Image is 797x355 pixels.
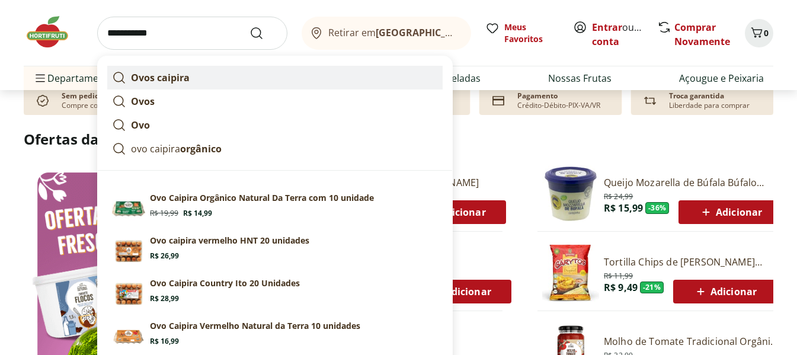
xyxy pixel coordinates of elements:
[249,26,278,40] button: Submit Search
[150,320,360,332] p: Ovo Caipira Vermelho Natural da Terra 10 unidades
[645,202,669,214] span: - 36 %
[604,176,782,189] a: Queijo Mozarella de Búfala Búfalo Dourado 150g
[592,20,645,49] span: ou
[180,142,222,155] strong: orgânico
[517,91,558,101] p: Pagamento
[131,95,155,108] strong: Ovos
[402,200,505,224] button: Adicionar
[328,27,459,38] span: Retirar em
[485,21,559,45] a: Meus Favoritos
[604,269,633,281] span: R$ 11,99
[24,14,83,50] img: Hortifruti
[699,205,762,219] span: Adicionar
[107,137,443,161] a: ovo caipiraorgânico
[669,91,724,101] p: Troca garantida
[62,91,133,101] p: Sem pedido mínimo
[131,71,190,84] strong: Ovos caipira
[107,230,443,273] a: Ovo caipira vermelho HNT 20 unidadesR$ 26,99
[150,294,179,303] span: R$ 28,99
[150,209,178,218] span: R$ 19,99
[150,251,179,261] span: R$ 26,99
[302,17,471,50] button: Retirar em[GEOGRAPHIC_DATA]/[GEOGRAPHIC_DATA]
[33,91,52,110] img: check
[422,205,485,219] span: Adicionar
[592,21,657,48] a: Criar conta
[97,17,287,50] input: search
[112,320,145,353] img: Ovo Caipira Vermelho Natural da Terra 10 unidades
[604,202,643,215] span: R$ 15,99
[112,277,145,311] img: Principal
[150,192,374,204] p: Ovo Caipira Orgânico Natural Da Terra com 10 unidade
[107,187,443,230] a: Ovo Caipira Orgânico Natural Da Terra com 10 unidadeR$ 19,99R$ 14,99
[150,235,309,247] p: Ovo caipira vermelho HNT 20 unidades
[131,142,222,156] p: ovo caipira
[679,71,764,85] a: Açougue e Peixaria
[107,113,443,137] a: Ovo
[764,27,769,39] span: 0
[604,190,633,202] span: R$ 24,99
[517,101,600,110] p: Crédito-Débito-PIX-VA/VR
[131,119,150,132] strong: Ovo
[407,280,511,303] button: Adicionar
[150,277,300,289] p: Ovo Caipira Country Ito 20 Unidades
[107,273,443,315] a: PrincipalOvo Caipira Country Ito 20 UnidadesR$ 28,99
[107,66,443,89] a: Ovos caipira
[674,21,730,48] a: Comprar Novamente
[24,129,773,149] h2: Ofertas da Semana
[604,255,777,268] a: Tortilla Chips de [PERSON_NAME] 120g
[592,21,622,34] a: Entrar
[33,64,119,92] span: Departamentos
[542,245,599,302] img: Tortilla Chips de Milho Garytos Sequoia 120g
[693,284,757,299] span: Adicionar
[33,64,47,92] button: Menu
[107,89,443,113] a: Ovos
[641,91,660,110] img: Devolução
[604,335,782,348] a: Molho de Tomate Tradicional Orgânico Natural Da Terra 330g
[640,282,664,293] span: - 21 %
[489,91,508,110] img: card
[745,19,773,47] button: Carrinho
[542,165,599,222] img: Queijo Mozarella de Búfala Búfalo Dourado 150g
[669,101,750,110] p: Liberdade para comprar
[548,71,612,85] a: Nossas Frutas
[504,21,559,45] span: Meus Favoritos
[376,26,575,39] b: [GEOGRAPHIC_DATA]/[GEOGRAPHIC_DATA]
[427,284,491,299] span: Adicionar
[604,281,638,294] span: R$ 9,49
[678,200,782,224] button: Adicionar
[673,280,777,303] button: Adicionar
[183,209,212,218] span: R$ 14,99
[150,337,179,346] span: R$ 16,99
[62,101,136,110] p: Compre como preferir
